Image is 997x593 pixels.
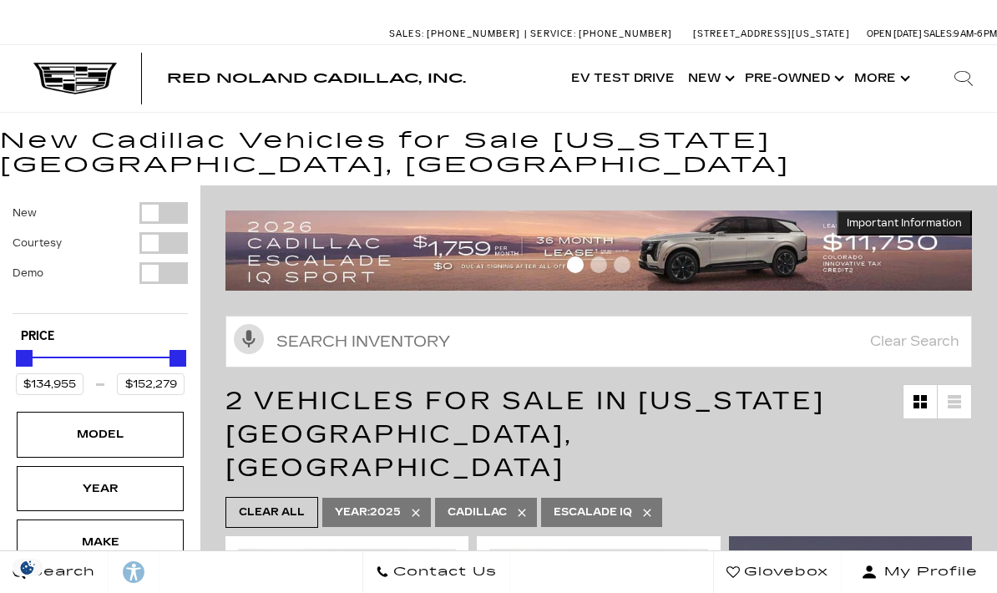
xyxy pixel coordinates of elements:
img: Opt-Out Icon [8,559,47,576]
span: Go to slide 3 [614,256,630,273]
span: [PHONE_NUMBER] [579,28,672,39]
button: More [848,45,913,112]
a: New [681,45,738,112]
input: Search Inventory [225,316,972,367]
button: Important Information [837,210,972,236]
a: Pre-Owned [738,45,848,112]
section: Click to Open Cookie Consent Modal [8,559,47,576]
span: 2025 [335,502,401,523]
span: Go to slide 1 [567,256,584,273]
div: Minimum Price [16,350,33,367]
label: Demo [13,265,43,281]
span: Cadillac [448,502,507,523]
img: 2509-September-FOM-Escalade-IQ-Lease9 [225,210,972,291]
a: Red Noland Cadillac, Inc. [167,72,466,85]
div: Year [58,479,142,498]
div: Model [58,425,142,443]
div: Maximum Price [170,350,186,367]
img: Cadillac Dark Logo with Cadillac White Text [33,63,117,94]
span: Open [DATE] [867,28,922,39]
span: Sales: [389,28,424,39]
span: Glovebox [740,560,828,584]
div: MakeMake [17,520,184,565]
span: Clear All [239,502,305,523]
span: Service: [530,28,576,39]
span: Year : [335,506,370,518]
svg: Click to toggle on voice search [234,324,264,354]
div: Make [58,533,142,551]
span: [PHONE_NUMBER] [427,28,520,39]
span: My Profile [878,560,978,584]
a: Sales: [PHONE_NUMBER] [389,29,524,38]
span: Go to slide 2 [590,256,607,273]
input: Minimum [16,373,84,395]
span: Red Noland Cadillac, Inc. [167,70,466,86]
a: EV Test Drive [564,45,681,112]
span: Important Information [847,216,962,230]
h5: Price [21,329,180,344]
span: Search [26,560,95,584]
label: New [13,205,37,221]
div: ModelModel [17,412,184,457]
a: Contact Us [362,551,510,593]
button: Open user profile menu [842,551,997,593]
label: Courtesy [13,235,62,251]
div: Price [16,344,185,395]
div: Filter by Vehicle Type [13,202,188,313]
span: Contact Us [389,560,497,584]
span: 2 Vehicles for Sale in [US_STATE][GEOGRAPHIC_DATA], [GEOGRAPHIC_DATA] [225,386,825,483]
a: [STREET_ADDRESS][US_STATE] [693,28,850,39]
a: Glovebox [713,551,842,593]
a: Service: [PHONE_NUMBER] [524,29,676,38]
span: ESCALADE IQ [554,502,632,523]
span: Sales: [924,28,954,39]
div: YearYear [17,466,184,511]
span: 9 AM-6 PM [954,28,997,39]
input: Maximum [117,373,185,395]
